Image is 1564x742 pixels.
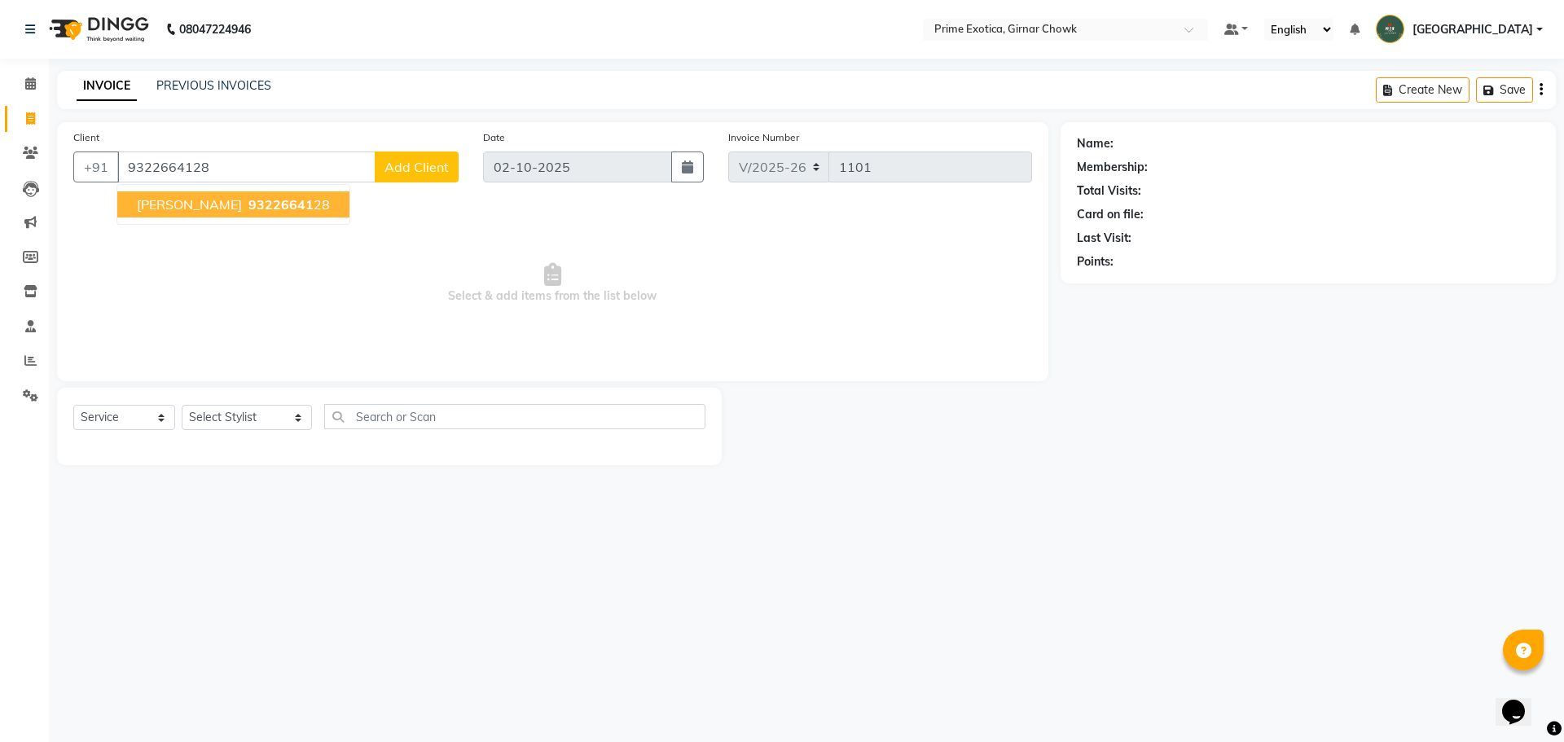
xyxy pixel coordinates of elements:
b: 08047224946 [179,7,251,52]
label: Invoice Number [728,130,799,145]
span: Add Client [384,159,449,175]
iframe: chat widget [1496,677,1548,726]
img: logo [42,7,153,52]
span: [GEOGRAPHIC_DATA] [1412,21,1533,38]
div: Points: [1077,253,1114,270]
img: Chandrapur [1376,15,1404,43]
div: Last Visit: [1077,230,1131,247]
label: Client [73,130,99,145]
div: Total Visits: [1077,182,1141,200]
label: Date [483,130,505,145]
div: Membership: [1077,159,1148,176]
ngb-highlight: 28 [245,196,330,213]
span: [PERSON_NAME] [137,196,242,213]
span: Select & add items from the list below [73,202,1032,365]
span: 93226641 [248,196,314,213]
div: Card on file: [1077,206,1144,223]
button: Save [1476,77,1533,103]
input: Search or Scan [324,404,705,429]
input: Search by Name/Mobile/Email/Code [117,151,376,182]
a: PREVIOUS INVOICES [156,78,271,93]
a: INVOICE [77,72,137,101]
button: Create New [1376,77,1470,103]
div: Name: [1077,135,1114,152]
button: +91 [73,151,119,182]
button: Add Client [375,151,459,182]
